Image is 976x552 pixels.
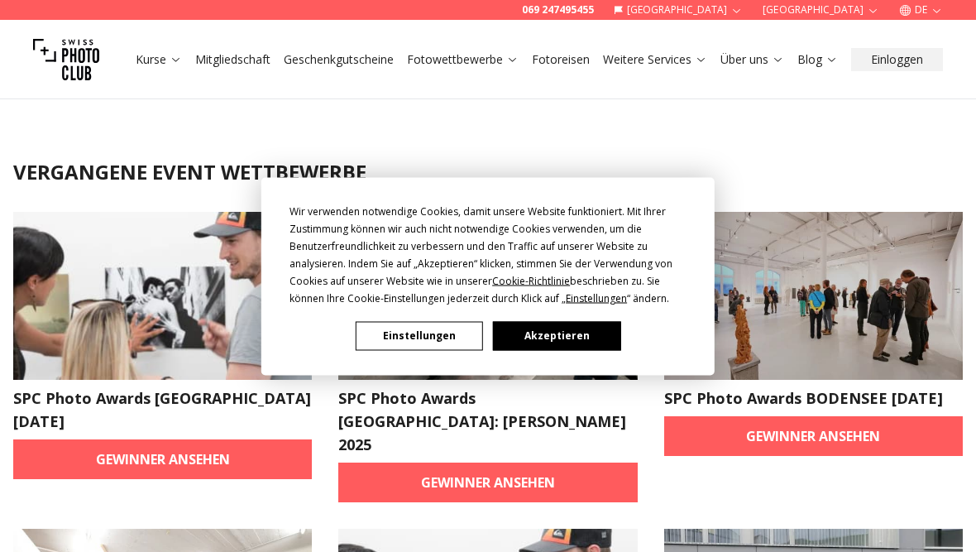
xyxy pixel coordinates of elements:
[289,202,687,306] div: Wir verwenden notwendige Cookies, damit unsere Website funktioniert. Mit Ihrer Zustimmung können ...
[566,290,627,305] span: Einstellungen
[492,273,570,287] span: Cookie-Richtlinie
[356,321,483,350] button: Einstellungen
[493,321,620,350] button: Akzeptieren
[261,177,715,375] div: Cookie Consent Prompt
